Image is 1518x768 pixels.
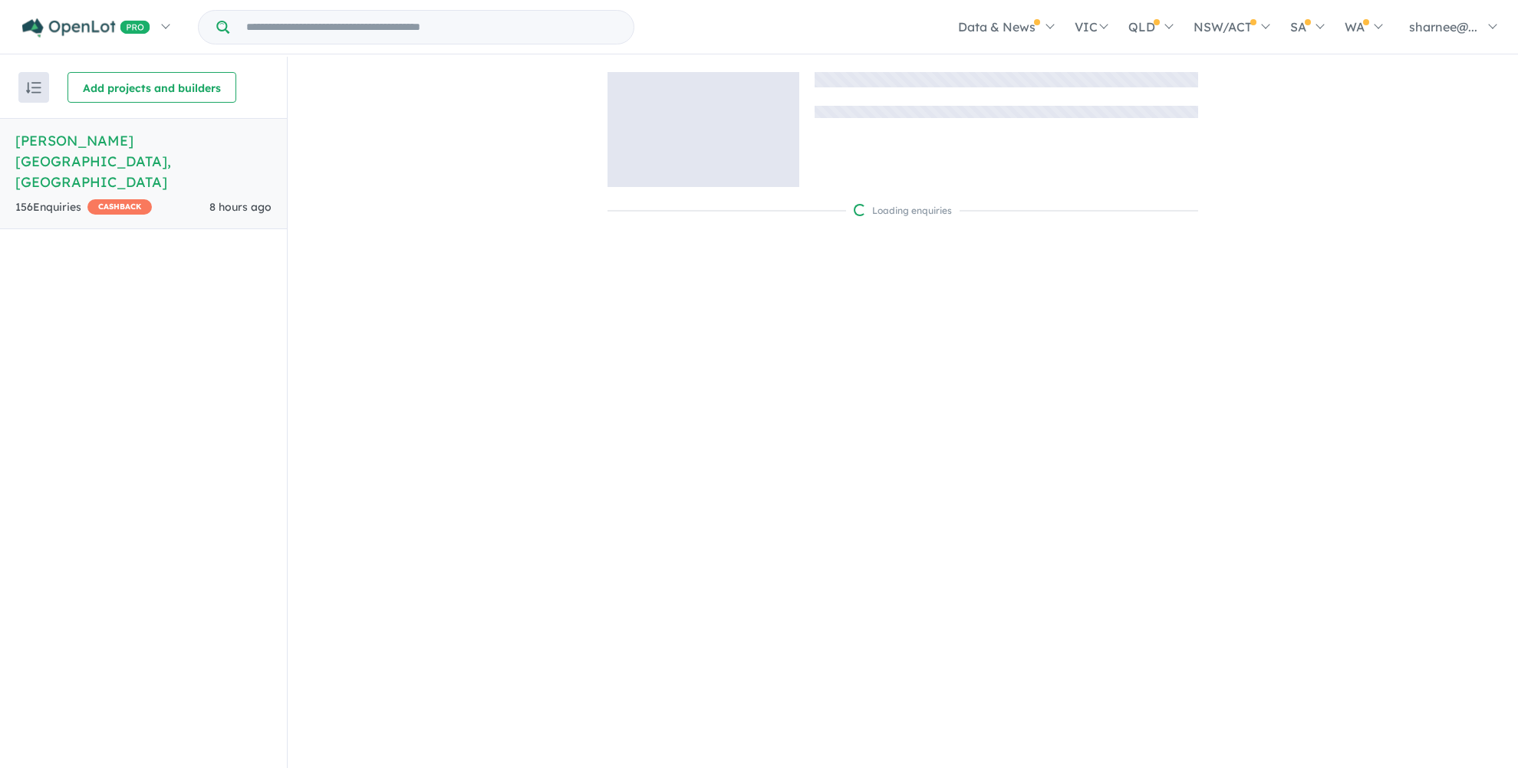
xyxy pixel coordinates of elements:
[15,199,152,217] div: 156 Enquir ies
[15,130,272,192] h5: [PERSON_NAME][GEOGRAPHIC_DATA] , [GEOGRAPHIC_DATA]
[68,72,236,103] button: Add projects and builders
[209,200,272,214] span: 8 hours ago
[854,203,952,218] div: Loading enquiries
[232,11,631,44] input: Try estate name, suburb, builder or developer
[22,18,150,38] img: Openlot PRO Logo White
[87,199,152,215] span: CASHBACK
[26,82,41,94] img: sort.svg
[1409,19,1477,34] span: sharnee@...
